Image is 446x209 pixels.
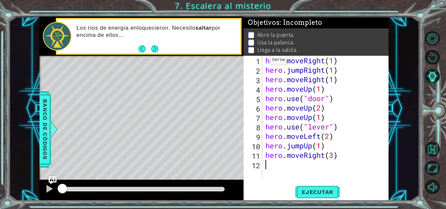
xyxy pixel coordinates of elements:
div: 2 [245,66,262,76]
span: Ejecutar [295,189,340,195]
div: 10 [245,142,262,151]
div: 6 [245,104,262,113]
button: Ctrl + P: Pause [43,183,56,196]
code: héroe [272,57,285,62]
p: Usa la palanca. [257,39,295,46]
div: 5 [245,95,262,104]
div: 8 [245,123,262,132]
span: : Incompleto [279,19,322,26]
button: Shift+Enter: Ejecutar el código. [295,185,340,199]
p: Abre la puerta. [257,31,295,38]
button: Opciones de nivel [425,31,440,46]
button: Pista IA [425,69,440,83]
span: Banco de códigos [40,96,50,163]
p: Llega a la salida. [257,46,298,53]
a: Volver al mapa [426,140,446,159]
div: 1 [245,57,262,66]
div: 11 [245,151,262,161]
button: Maximizar navegador [425,161,440,175]
button: Next [151,45,158,52]
div: 12 [245,161,262,170]
div: 7 [245,113,262,123]
strong: saltar [195,25,212,31]
button: Volver al mapa [425,142,440,157]
button: Sonido apagado [425,180,440,194]
p: Los ríos de energía enloquecieron. Necesito por encima de ellos... [76,24,235,39]
button: Ask AI [49,176,56,184]
button: Back [138,45,151,52]
div: 3 [245,76,262,85]
button: Reiniciar nivel [425,50,440,65]
div: 9 [245,132,262,142]
div: 4 [245,85,262,95]
span: Objetivos [248,19,322,27]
